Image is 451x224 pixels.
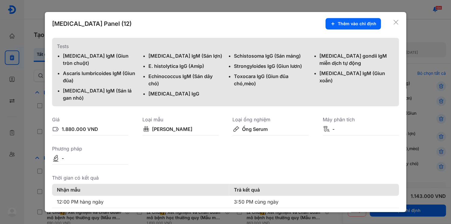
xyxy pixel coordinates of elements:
div: Strongyloides IgG (Giun lươn) [234,62,309,70]
div: [PERSON_NAME] [152,126,192,133]
td: 3:50 PM cùng ngày [229,196,399,208]
div: Ascaris lumbricoides IgM (Giun đũa) [63,70,138,84]
div: Phương pháp [52,145,128,152]
div: [MEDICAL_DATA] IgM (Sán lá gan nhỏ) [63,87,138,101]
div: - [62,155,64,162]
div: - [332,126,334,133]
th: Trả kết quả [229,184,399,196]
td: 3:00 PM hàng ngày [52,208,229,220]
div: Echinococcus IgM (Sán dây chó) [148,73,223,87]
div: 1.880.000 VND [62,126,98,133]
div: [MEDICAL_DATA] gondii IgM miễn dịch tự động [319,52,394,67]
div: Loại ống nghiệm [232,116,309,123]
div: Giá [52,116,128,123]
button: Thêm vào chỉ định [325,18,381,29]
td: 7:50 PM cùng ngày [229,208,399,220]
div: Thời gian có kết quả [52,174,399,181]
div: Loại mẫu [142,116,219,123]
div: Tests [57,43,394,50]
div: [MEDICAL_DATA] IgM (Giun xoắn) [319,70,394,84]
div: E. histolytica IgG (Amip) [148,62,223,70]
div: Ống Serum [242,126,268,133]
div: Máy phân tích [323,116,399,123]
div: [MEDICAL_DATA] IgG [148,90,223,97]
div: [MEDICAL_DATA] IgM (Giun tròn chuột) [63,52,138,67]
div: [MEDICAL_DATA] Panel (12) [52,20,132,28]
th: Nhận mẫu [52,184,229,196]
div: Schistosoma IgG (Sán máng) [234,52,309,59]
td: 12:00 PM hàng ngày [52,196,229,208]
div: Toxocara IgG (Giun đũa chó,mèo) [234,73,309,87]
div: [MEDICAL_DATA] IgM (Sán lợn) [148,52,223,59]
